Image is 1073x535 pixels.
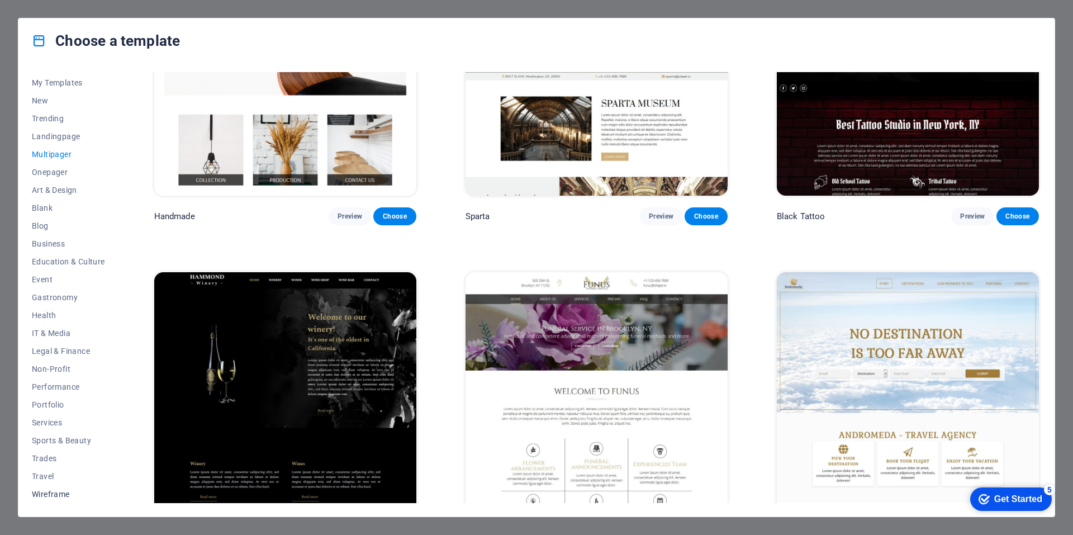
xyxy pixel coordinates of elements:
span: Multipager [32,150,105,159]
span: Preview [960,212,985,221]
span: IT & Media [32,329,105,338]
span: Preview [649,212,673,221]
button: Event [32,271,105,288]
span: Sports & Beauty [32,436,105,445]
button: Trending [32,110,105,127]
span: Preview [338,212,362,221]
button: Landingpage [32,127,105,145]
span: Gastronomy [32,293,105,302]
button: Education & Culture [32,253,105,271]
button: Blank [32,199,105,217]
span: Education & Culture [32,257,105,266]
div: Get Started 5 items remaining, 0% complete [9,6,91,29]
img: Andromeda [777,272,1039,514]
span: Choose [694,212,718,221]
span: Choose [1005,212,1030,221]
span: Trending [32,114,105,123]
span: Services [32,418,105,427]
div: Get Started [33,12,81,22]
button: IT & Media [32,324,105,342]
p: Black Tattoo [777,211,825,222]
span: Travel [32,472,105,481]
button: Gastronomy [32,288,105,306]
span: Legal & Finance [32,347,105,356]
span: Business [32,239,105,248]
button: Art & Design [32,181,105,199]
button: Performance [32,378,105,396]
button: Non-Profit [32,360,105,378]
button: Choose [373,207,416,225]
button: Multipager [32,145,105,163]
button: My Templates [32,74,105,92]
img: Funus [466,272,728,514]
button: Preview [951,207,994,225]
button: Portfolio [32,396,105,414]
button: Choose [996,207,1039,225]
span: Art & Design [32,186,105,195]
button: Preview [640,207,682,225]
p: Handmade [154,211,195,222]
button: Preview [329,207,371,225]
span: Portfolio [32,400,105,409]
span: Event [32,275,105,284]
span: Onepager [32,168,105,177]
button: New [32,92,105,110]
p: Sparta [466,211,490,222]
span: Landingpage [32,132,105,141]
span: My Templates [32,78,105,87]
span: Choose [382,212,407,221]
span: Health [32,311,105,320]
button: Trades [32,449,105,467]
button: Blog [32,217,105,235]
button: Choose [685,207,727,225]
button: Sports & Beauty [32,432,105,449]
h4: Choose a template [32,32,180,50]
button: Onepager [32,163,105,181]
button: Services [32,414,105,432]
span: Trades [32,454,105,463]
button: Travel [32,467,105,485]
div: 5 [83,2,94,13]
span: Wireframe [32,490,105,499]
span: Performance [32,382,105,391]
button: Health [32,306,105,324]
span: Blank [32,203,105,212]
span: Non-Profit [32,364,105,373]
span: Blog [32,221,105,230]
button: Business [32,235,105,253]
span: New [32,96,105,105]
button: Wireframe [32,485,105,503]
button: Legal & Finance [32,342,105,360]
img: Hammond Winery [154,272,416,514]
